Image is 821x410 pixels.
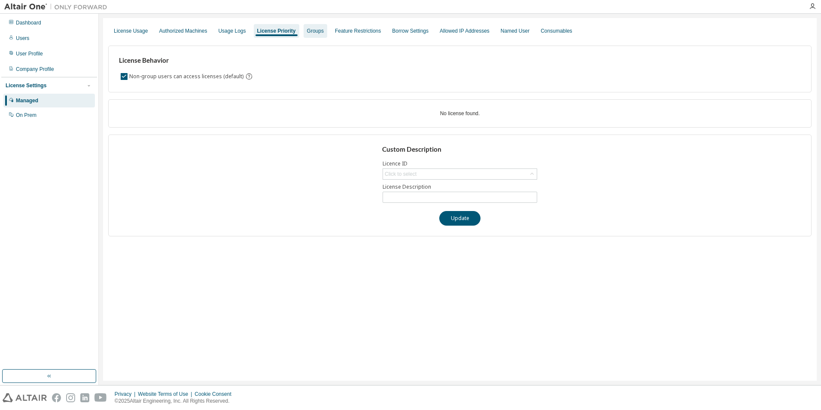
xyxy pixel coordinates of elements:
div: Authorized Machines [159,28,207,34]
img: linkedin.svg [80,393,89,402]
div: Cookie Consent [195,391,236,398]
img: Altair One [4,3,112,11]
div: Click to select [383,169,537,179]
label: Non-group users can access licenses (default) [129,71,245,82]
div: Company Profile [16,66,54,73]
img: youtube.svg [94,393,107,402]
img: altair_logo.svg [3,393,47,402]
label: License Description [383,184,537,190]
label: Licence ID [383,160,537,167]
div: Users [16,35,29,42]
div: Privacy [115,391,138,398]
h3: License Behavior [119,56,252,65]
div: License Settings [6,82,46,89]
div: Groups [307,28,324,34]
img: instagram.svg [66,393,75,402]
div: Dashboard [16,19,41,26]
div: License Usage [114,28,148,34]
div: Usage Logs [218,28,246,34]
div: Allowed IP Addresses [440,28,490,34]
div: Borrow Settings [392,28,429,34]
div: Website Terms of Use [138,391,195,398]
h3: Custom Description [382,145,538,154]
div: Click to select [385,171,417,177]
svg: By default any user not assigned to any group can access any license. Turn this setting off to di... [245,73,253,80]
img: facebook.svg [52,393,61,402]
div: User Profile [16,50,43,57]
div: Consumables [541,28,572,34]
div: No license found. [119,110,801,117]
p: © 2025 Altair Engineering, Inc. All Rights Reserved. [115,398,237,405]
div: Managed [16,97,38,104]
div: Named User [501,28,529,34]
div: On Prem [16,112,36,119]
div: License Priority [257,28,296,34]
div: Feature Restrictions [335,28,381,34]
button: Update [439,211,480,226]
